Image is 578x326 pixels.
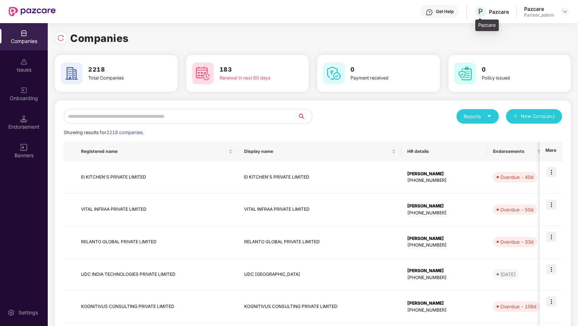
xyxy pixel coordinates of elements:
td: UDC INDIA TECHNOLOGIES PRIVATE LIMITED [75,258,238,291]
div: [PHONE_NUMBER] [407,210,481,216]
div: [PHONE_NUMBER] [407,242,481,249]
span: filter [536,147,543,156]
td: VITAL INFRAA PRIVATE LIMITED [238,194,401,226]
span: search [297,113,312,119]
img: icon [546,264,556,274]
img: icon [546,167,556,177]
div: Pazcare [524,5,554,12]
img: icon [546,296,556,306]
span: Registered name [81,149,227,154]
h3: 183 [220,65,282,74]
span: Display name [244,149,390,154]
th: HR details [401,142,487,161]
div: Pazcare [489,8,509,15]
div: Overdue - 106d [500,303,536,310]
div: Reports [464,113,492,120]
div: Pazcare [475,20,499,31]
img: svg+xml;base64,PHN2ZyBpZD0iQ29tcGFuaWVzIiB4bWxucz0iaHR0cDovL3d3dy53My5vcmcvMjAwMC9zdmciIHdpZHRoPS... [20,30,27,37]
span: filter [537,149,541,154]
img: svg+xml;base64,PHN2ZyB3aWR0aD0iMTQuNSIgaGVpZ2h0PSIxNC41IiB2aWV3Qm94PSIwIDAgMTYgMTYiIGZpbGw9Im5vbm... [20,115,27,123]
td: RELANTO GLOBAL PRIVATE LIMITED [75,226,238,258]
img: svg+xml;base64,PHN2ZyB3aWR0aD0iMTYiIGhlaWdodD0iMTYiIHZpZXdCb3g9IjAgMCAxNiAxNiIgZmlsbD0ibm9uZSIgeG... [20,144,27,151]
td: UDC [GEOGRAPHIC_DATA] [238,258,401,291]
td: EI KITCHEN'S PRIVATE LIMITED [238,161,401,194]
th: More [540,142,562,161]
td: KOGNITIVUS CONSULTING PRIVATE LIMITED [75,291,238,323]
div: [DATE] [500,271,516,278]
img: svg+xml;base64,PHN2ZyBpZD0iU2V0dGluZy0yMHgyMCIgeG1sbnM9Imh0dHA6Ly93d3cudzMub3JnLzIwMDAvc3ZnIiB3aW... [8,309,15,316]
th: Display name [238,142,401,161]
td: EI KITCHEN'S PRIVATE LIMITED [75,161,238,194]
span: 2218 companies. [106,130,144,135]
div: [PHONE_NUMBER] [407,307,481,314]
div: [PHONE_NUMBER] [407,177,481,184]
td: KOGNITIVUS CONSULTING PRIVATE LIMITED [238,291,401,323]
div: [PERSON_NAME] [407,300,481,307]
img: svg+xml;base64,PHN2ZyB4bWxucz0iaHR0cDovL3d3dy53My5vcmcvMjAwMC9zdmciIHdpZHRoPSI2MCIgaGVpZ2h0PSI2MC... [454,63,476,84]
h3: 0 [350,65,413,74]
h1: Companies [70,30,129,46]
div: Get Help [436,9,454,14]
button: plusNew Company [506,109,562,124]
div: Payment received [350,74,413,82]
img: svg+xml;base64,PHN2ZyB4bWxucz0iaHR0cDovL3d3dy53My5vcmcvMjAwMC9zdmciIHdpZHRoPSI2MCIgaGVpZ2h0PSI2MC... [61,63,82,84]
h3: 2218 [88,65,150,74]
img: svg+xml;base64,PHN2ZyBpZD0iSGVscC0zMngzMiIgeG1sbnM9Imh0dHA6Ly93d3cudzMub3JnLzIwMDAvc3ZnIiB3aWR0aD... [426,9,433,16]
div: Overdue - 50d [500,206,534,213]
div: [PERSON_NAME] [407,171,481,177]
span: plus [513,114,518,120]
div: [PERSON_NAME] [407,267,481,274]
img: icon [546,200,556,210]
span: P [478,7,483,16]
div: Renewal in next 60 days [220,74,282,82]
div: Policy issued [482,74,544,82]
td: RELANTO GLOBAL PRIVATE LIMITED [238,226,401,258]
img: icon [546,232,556,242]
div: Partner_admin [524,12,554,18]
th: Registered name [75,142,238,161]
div: [PHONE_NUMBER] [407,274,481,281]
td: VITAL INFRAA PRIVATE LIMITED [75,194,238,226]
img: svg+xml;base64,PHN2ZyBpZD0iSXNzdWVzX2Rpc2FibGVkIiB4bWxucz0iaHR0cDovL3d3dy53My5vcmcvMjAwMC9zdmciIH... [20,58,27,65]
span: Showing results for [64,130,144,135]
div: Settings [16,309,40,316]
img: svg+xml;base64,PHN2ZyB3aWR0aD0iMjAiIGhlaWdodD0iMjAiIHZpZXdCb3g9IjAgMCAyMCAyMCIgZmlsbD0ibm9uZSIgeG... [20,87,27,94]
img: svg+xml;base64,PHN2ZyBpZD0iRHJvcGRvd24tMzJ4MzIiIHhtbG5zPSJodHRwOi8vd3d3LnczLm9yZy8yMDAwL3N2ZyIgd2... [562,9,568,14]
button: search [297,109,313,124]
div: [PERSON_NAME] [407,235,481,242]
img: svg+xml;base64,PHN2ZyB4bWxucz0iaHR0cDovL3d3dy53My5vcmcvMjAwMC9zdmciIHdpZHRoPSI2MCIgaGVpZ2h0PSI2MC... [323,63,345,84]
div: Overdue - 40d [500,173,534,181]
div: [PERSON_NAME] [407,203,481,210]
span: Endorsements [493,149,534,154]
h3: 0 [482,65,544,74]
span: New Company [521,113,555,120]
div: Total Companies [88,74,150,82]
img: New Pazcare Logo [9,7,56,16]
img: svg+xml;base64,PHN2ZyBpZD0iUmVsb2FkLTMyeDMyIiB4bWxucz0iaHR0cDovL3d3dy53My5vcmcvMjAwMC9zdmciIHdpZH... [57,34,64,42]
img: svg+xml;base64,PHN2ZyB4bWxucz0iaHR0cDovL3d3dy53My5vcmcvMjAwMC9zdmciIHdpZHRoPSI2MCIgaGVpZ2h0PSI2MC... [192,63,214,84]
span: caret-down [487,114,492,119]
div: Overdue - 33d [500,238,534,245]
